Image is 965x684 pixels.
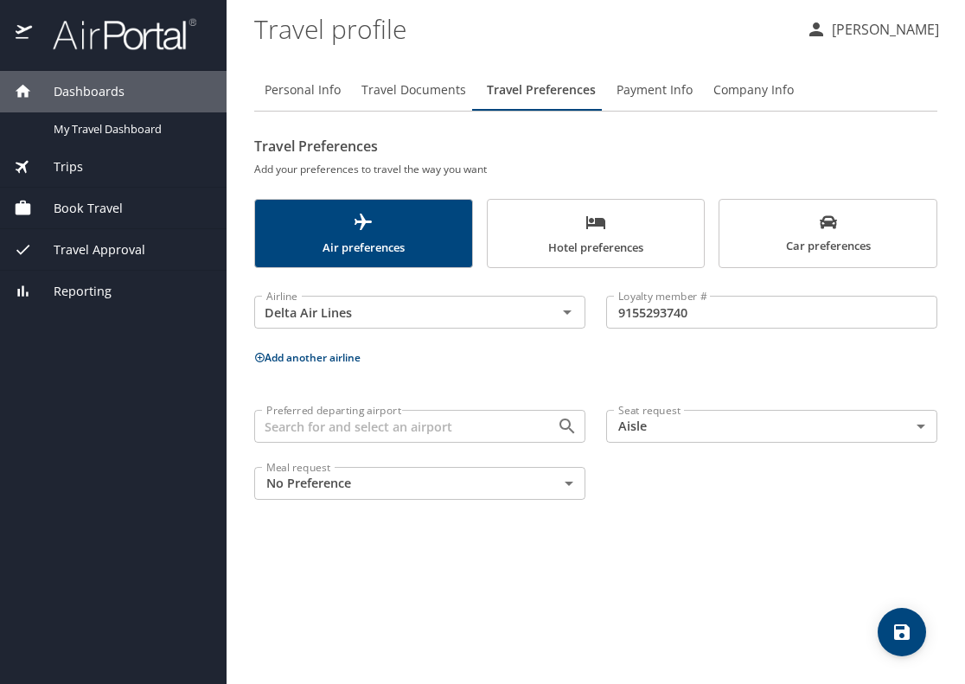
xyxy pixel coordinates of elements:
button: Add another airline [254,350,361,365]
input: Search for and select an airport [259,415,529,438]
span: Trips [32,157,83,176]
span: Company Info [713,80,794,101]
h1: Travel profile [254,2,792,55]
span: Payment Info [617,80,693,101]
div: scrollable force tabs example [254,199,937,268]
input: Select an Airline [259,301,529,323]
h6: Add your preferences to travel the way you want [254,160,937,178]
img: icon-airportal.png [16,17,34,51]
div: Aisle [606,410,937,443]
div: Profile [254,69,937,111]
span: Travel Documents [361,80,466,101]
span: Personal Info [265,80,341,101]
img: airportal-logo.png [34,17,196,51]
button: Open [555,414,579,438]
span: Car preferences [730,214,926,256]
button: [PERSON_NAME] [799,14,946,45]
span: Hotel preferences [498,212,694,258]
button: Open [555,300,579,324]
span: Reporting [32,282,112,301]
span: Travel Approval [32,240,145,259]
span: Travel Preferences [487,80,596,101]
p: [PERSON_NAME] [827,19,939,40]
span: Book Travel [32,199,123,218]
span: Dashboards [32,82,125,101]
span: My Travel Dashboard [54,121,206,137]
div: No Preference [254,467,585,500]
button: save [878,608,926,656]
span: Air preferences [265,212,462,258]
h2: Travel Preferences [254,132,937,160]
